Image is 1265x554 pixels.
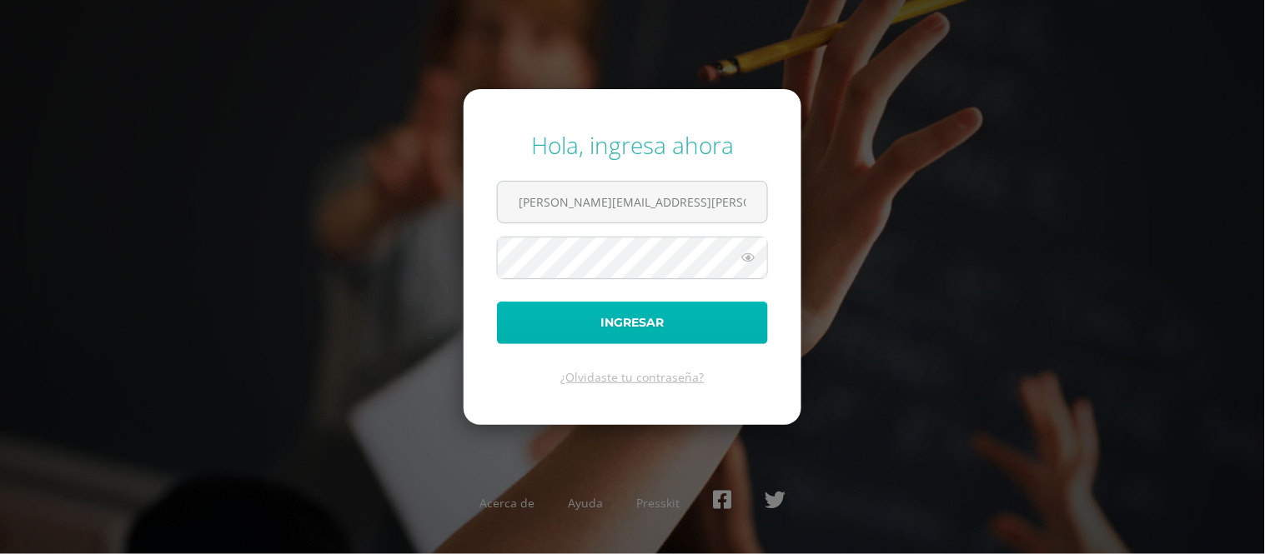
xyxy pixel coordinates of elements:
a: ¿Olvidaste tu contraseña? [561,369,705,385]
input: Correo electrónico o usuario [498,182,767,222]
a: Presskit [636,495,680,511]
a: Ayuda [568,495,603,511]
button: Ingresar [497,302,768,344]
div: Hola, ingresa ahora [497,129,768,161]
a: Acerca de [479,495,535,511]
